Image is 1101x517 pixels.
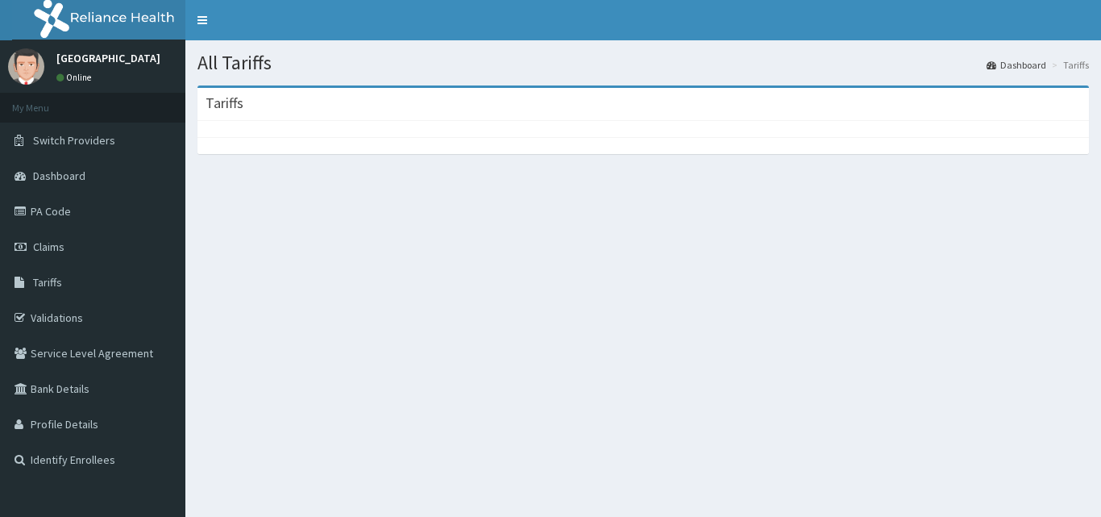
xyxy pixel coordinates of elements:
[56,52,160,64] p: [GEOGRAPHIC_DATA]
[33,240,64,254] span: Claims
[33,275,62,290] span: Tariffs
[987,58,1046,72] a: Dashboard
[206,96,243,110] h3: Tariffs
[1048,58,1089,72] li: Tariffs
[56,72,95,83] a: Online
[8,48,44,85] img: User Image
[33,133,115,148] span: Switch Providers
[33,169,85,183] span: Dashboard
[197,52,1089,73] h1: All Tariffs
